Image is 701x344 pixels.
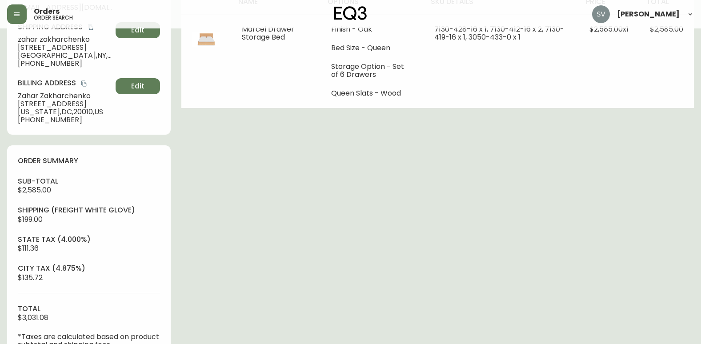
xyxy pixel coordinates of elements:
li: Queen Slats - Wood [331,89,413,97]
button: Edit [116,78,160,94]
span: $2,585.00 [18,185,51,195]
li: Bed Size - Queen [331,44,413,52]
span: Zahar Zakharchenko [18,92,112,100]
span: [PHONE_NUMBER] [18,116,112,124]
span: $111.36 [18,243,39,253]
li: Storage Option - Set of 6 Drawers [331,63,413,79]
span: $2,585.00 x 1 [589,24,629,34]
h4: total [18,304,160,314]
span: [PERSON_NAME] [617,11,680,18]
span: [PHONE_NUMBER] [18,60,112,68]
h4: state tax (4.000%) [18,235,160,244]
button: Edit [116,22,160,38]
h4: order summary [18,156,160,166]
button: copy [80,79,88,88]
span: $199.00 [18,214,43,224]
span: [US_STATE] , DC , 20010 , US [18,108,112,116]
span: [GEOGRAPHIC_DATA] , NY , 11101 , US [18,52,112,60]
span: [STREET_ADDRESS] [18,100,112,108]
img: logo [334,6,367,20]
span: Edit [131,25,144,35]
span: 7130-428-16 x 1, 7130-412-16 x 2, 7130-419-16 x 1, 3050-433-0 x 1 [434,24,564,42]
h4: Billing Address [18,78,112,88]
h4: Shipping ( Freight White Glove ) [18,205,160,215]
img: 7130-428-13-400-1-cljlvnped0bn1011415b8ye27.jpg [192,25,220,54]
img: 0ef69294c49e88f033bcbeb13310b844 [592,5,610,23]
h5: order search [34,15,73,20]
span: [STREET_ADDRESS] [18,44,112,52]
li: Finish - Oak [331,25,413,33]
span: Edit [131,81,144,91]
span: Marcel Drawer Storage Bed [242,24,294,42]
span: zahar zakharchenko [18,36,112,44]
span: $2,585.00 [650,24,683,34]
span: Orders [34,8,60,15]
span: $3,031.08 [18,312,48,323]
h4: sub-total [18,176,160,186]
span: $135.72 [18,272,43,283]
h4: city tax (4.875%) [18,264,160,273]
